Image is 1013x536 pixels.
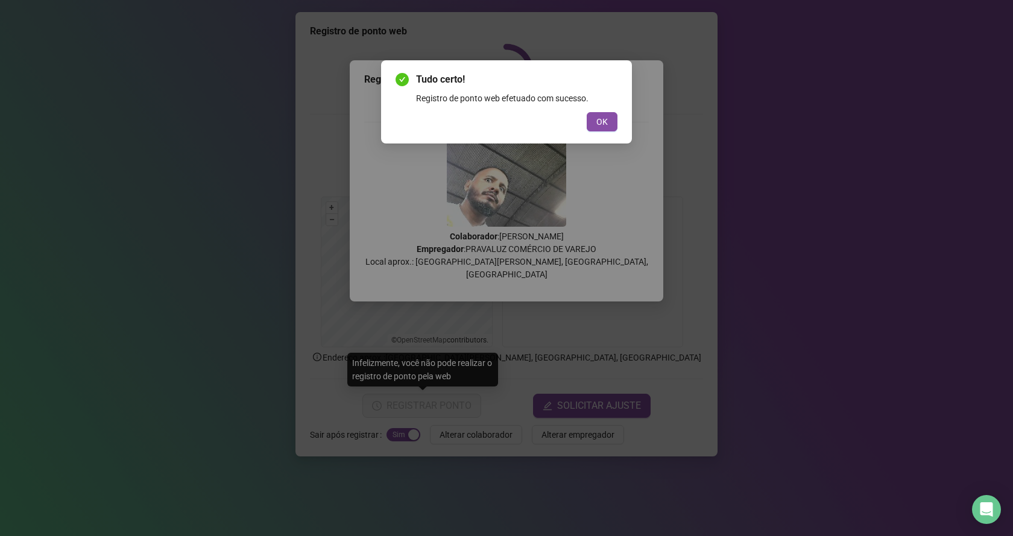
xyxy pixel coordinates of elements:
[972,495,1001,524] div: Open Intercom Messenger
[596,115,608,128] span: OK
[416,72,617,87] span: Tudo certo!
[416,92,617,105] div: Registro de ponto web efetuado com sucesso.
[396,73,409,86] span: check-circle
[587,112,617,131] button: OK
